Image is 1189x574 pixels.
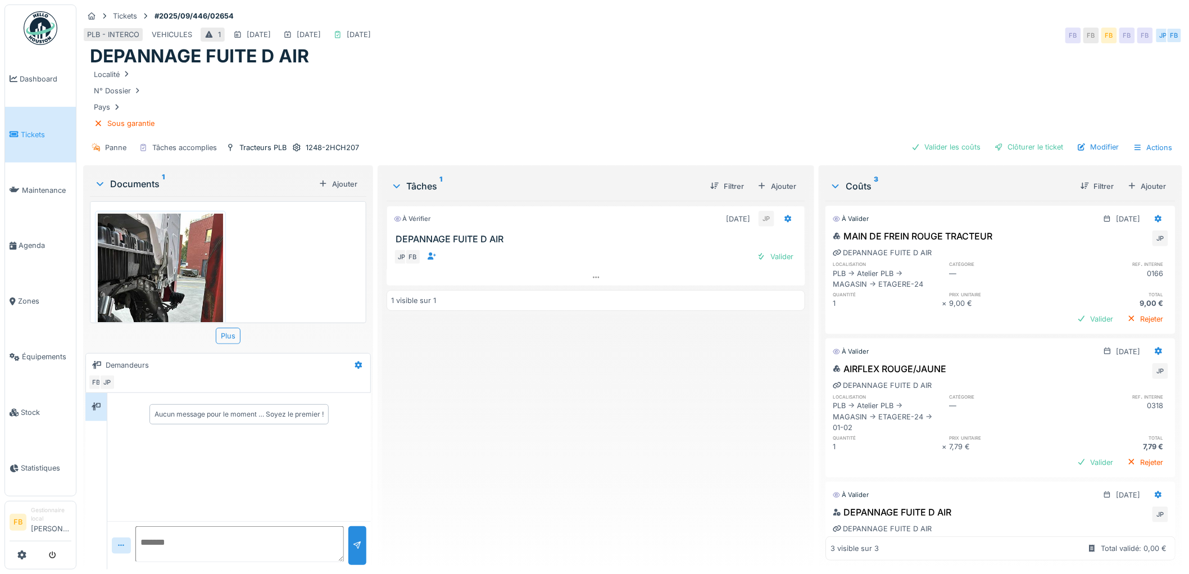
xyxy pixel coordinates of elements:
div: À vérifier [394,214,431,224]
div: FB [1083,28,1099,43]
div: Actions [1128,139,1178,156]
div: Pays [94,102,121,112]
div: × [942,441,950,452]
div: Valider [752,249,798,264]
a: FB Gestionnaire local[PERSON_NAME] [10,506,71,541]
div: FB [1101,28,1117,43]
div: 0166 [1059,268,1168,290]
div: Clôturer le ticket [990,139,1068,155]
div: FB [88,374,104,390]
li: FB [10,514,26,531]
div: Valider [1073,311,1118,327]
div: JP [1155,28,1171,43]
div: 9,00 € [950,298,1059,309]
div: Coûts [830,179,1072,193]
strong: #2025/09/446/02654 [150,11,238,21]
div: Demandeurs [106,360,149,370]
a: Équipements [5,329,76,385]
span: Zones [18,296,71,306]
div: 1 [833,298,942,309]
div: Tracteurs PLB [239,142,287,153]
div: DEPANNAGE FUITE D AIR [833,505,951,519]
h6: total [1059,434,1168,441]
div: DEPANNAGE FUITE D AIR [833,523,932,534]
div: [DATE] [347,29,371,40]
div: Ajouter [753,179,801,194]
a: Agenda [5,218,76,274]
h6: prix unitaire [950,434,1059,441]
span: Maintenance [22,185,71,196]
span: Tickets [21,129,71,140]
sup: 1 [440,179,443,193]
li: [PERSON_NAME] [31,506,71,539]
div: Valider les coûts [907,139,986,155]
img: Badge_color-CXgf-gQk.svg [24,11,57,45]
a: Dashboard [5,51,76,107]
div: 7,79 € [1059,441,1168,452]
h6: ref. interne [1059,393,1168,400]
div: 7,79 € [950,441,1059,452]
div: N° Dossier [94,85,142,96]
div: PLB -> Atelier PLB -> MAGASIN -> ETAGERE-24 -> 01-02 [833,400,942,433]
img: riowg4qpyluiibd6og1ko6h5xutl [98,214,223,436]
div: Ajouter [314,177,362,192]
div: Plus [216,328,240,344]
div: JP [99,374,115,390]
div: FB [1137,28,1153,43]
h6: catégorie [950,260,1059,268]
div: DEPANNAGE FUITE D AIR [833,247,932,258]
div: FB [1119,28,1135,43]
span: Stock [21,407,71,418]
h6: localisation [833,260,942,268]
div: FB [1167,28,1182,43]
a: Maintenance [5,162,76,218]
div: AIRFLEX ROUGE/JAUNE [833,362,946,376]
h6: total [1059,291,1168,298]
div: — [950,268,1059,290]
div: FB [405,249,421,265]
sup: 1 [162,177,165,191]
a: Zones [5,274,76,329]
div: Tâches accomplies [152,142,217,153]
div: Valider [1073,455,1118,470]
div: — [950,400,1059,433]
div: PLB - INTERCO [87,29,139,40]
span: Statistiques [21,463,71,473]
div: JP [759,211,774,227]
h6: quantité [833,291,942,298]
h6: prix unitaire [950,291,1059,298]
div: 1 [833,441,942,452]
div: À valider [833,490,869,500]
div: [DATE] [1117,490,1141,500]
h3: DEPANNAGE FUITE D AIR [396,234,801,245]
div: DEPANNAGE FUITE D AIR [833,380,932,391]
div: À valider [833,214,869,224]
a: Tickets [5,107,76,162]
div: Documents [94,177,314,191]
div: Filtrer [706,179,748,194]
div: 1 [218,29,221,40]
div: 9,00 € [1059,298,1168,309]
div: À valider [833,347,869,356]
div: 1248-2HCH207 [306,142,359,153]
div: JP [1152,230,1168,246]
div: [DATE] [247,29,271,40]
div: 3 visible sur 3 [831,543,879,554]
div: 0318 [1059,400,1168,433]
div: Filtrer [1076,179,1119,194]
div: Gestionnaire local [31,506,71,523]
h1: DEPANNAGE FUITE D AIR [90,46,309,67]
div: Tickets [113,11,137,21]
div: FB [1065,28,1081,43]
div: JP [394,249,410,265]
a: Statistiques [5,440,76,496]
div: MAIN DE FREIN ROUGE TRACTEUR [833,229,992,243]
h6: ref. interne [1059,260,1168,268]
h6: catégorie [950,393,1059,400]
span: Agenda [19,240,71,251]
div: 1 visible sur 1 [392,295,437,306]
div: Panne [105,142,126,153]
div: Aucun message pour le moment … Soyez le premier ! [155,409,324,419]
div: Sous garantie [107,118,155,129]
span: Équipements [22,351,71,362]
